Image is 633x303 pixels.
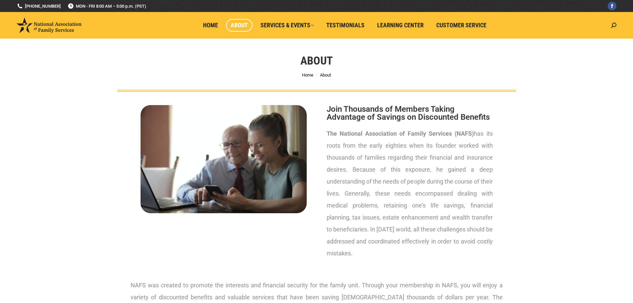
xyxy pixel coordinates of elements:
a: Home [302,73,313,77]
a: Learning Center [372,19,428,32]
span: Services & Events [261,22,314,29]
span: About [231,22,248,29]
a: About [226,19,253,32]
a: [PHONE_NUMBER] [17,3,61,9]
h2: Join Thousands of Members Taking Advantage of Savings on Discounted Benefits [327,105,493,121]
span: MON - FRI 8:00 AM – 5:00 p.m. (PST) [67,3,146,9]
span: About [320,73,331,77]
span: Home [203,22,218,29]
a: Customer Service [432,19,491,32]
h1: About [300,53,333,68]
span: Learning Center [377,22,424,29]
span: Customer Service [436,22,486,29]
strong: The National Association of Family Services (NAFS) [327,130,474,137]
a: Home [198,19,223,32]
img: National Association of Family Services [17,18,81,33]
a: Facebook page opens in new window [608,2,616,10]
p: has its roots from the early eighties when its founder worked with thousands of families regardin... [327,128,493,259]
img: About National Association of Family Services [141,105,307,213]
a: Testimonials [322,19,369,32]
span: Testimonials [326,22,365,29]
